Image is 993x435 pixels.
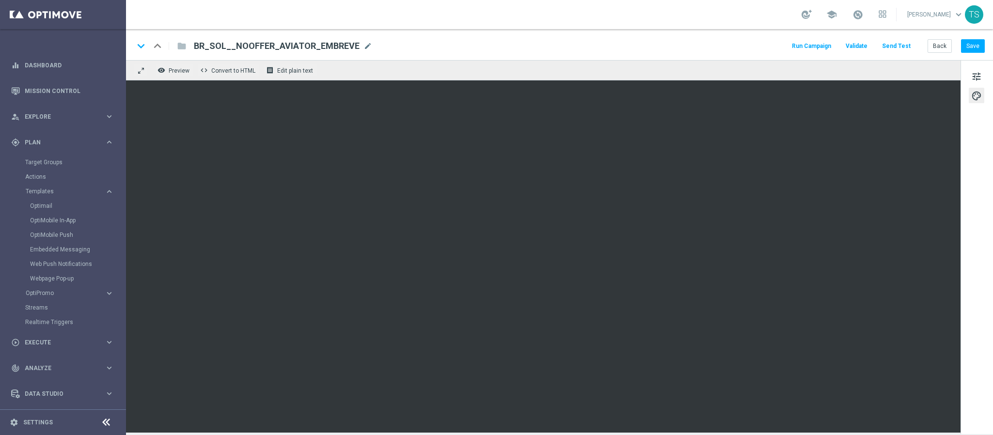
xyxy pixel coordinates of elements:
[826,9,837,20] span: school
[25,286,125,300] div: OptiPromo
[10,418,18,427] i: settings
[25,114,105,120] span: Explore
[198,64,260,77] button: code Convert to HTML
[30,231,101,239] a: OptiMobile Push
[11,52,114,78] div: Dashboard
[30,246,101,253] a: Embedded Messaging
[105,187,114,196] i: keyboard_arrow_right
[25,304,101,311] a: Streams
[11,390,114,398] button: Data Studio keyboard_arrow_right
[26,290,105,296] div: OptiPromo
[30,228,125,242] div: OptiMobile Push
[25,318,101,326] a: Realtime Triggers
[844,40,869,53] button: Validate
[11,87,114,95] button: Mission Control
[11,139,114,146] button: gps_fixed Plan keyboard_arrow_right
[969,68,984,84] button: tune
[11,339,114,346] button: play_circle_outline Execute keyboard_arrow_right
[790,40,833,53] button: Run Campaign
[30,199,125,213] div: Optimail
[134,39,148,53] i: keyboard_arrow_down
[30,275,101,282] a: Webpage Pop-up
[11,112,20,121] i: person_search
[25,289,114,297] button: OptiPromo keyboard_arrow_right
[264,64,317,77] button: receipt Edit plain text
[906,7,965,22] a: [PERSON_NAME]keyboard_arrow_down
[23,419,53,425] a: Settings
[30,213,125,228] div: OptiMobile In-App
[211,67,255,74] span: Convert to HTML
[961,39,985,53] button: Save
[11,138,20,147] i: gps_fixed
[363,42,372,50] span: mode_edit
[155,64,194,77] button: remove_red_eye Preview
[881,40,912,53] button: Send Test
[26,188,95,194] span: Templates
[30,242,125,257] div: Embedded Messaging
[105,138,114,147] i: keyboard_arrow_right
[971,90,982,102] span: palette
[11,61,20,70] i: equalizer
[25,184,125,286] div: Templates
[846,43,867,49] span: Validate
[30,257,125,271] div: Web Push Notifications
[25,300,125,315] div: Streams
[25,391,105,397] span: Data Studio
[11,78,114,104] div: Mission Control
[928,39,952,53] button: Back
[25,158,101,166] a: Target Groups
[25,52,114,78] a: Dashboard
[11,112,105,121] div: Explore
[105,389,114,398] i: keyboard_arrow_right
[25,406,101,432] a: Optibot
[25,173,101,181] a: Actions
[105,363,114,373] i: keyboard_arrow_right
[11,338,20,347] i: play_circle_outline
[25,340,105,345] span: Execute
[11,62,114,69] button: equalizer Dashboard
[25,78,114,104] a: Mission Control
[25,155,125,170] div: Target Groups
[969,88,984,103] button: palette
[30,271,125,286] div: Webpage Pop-up
[105,289,114,298] i: keyboard_arrow_right
[30,217,101,224] a: OptiMobile In-App
[11,338,105,347] div: Execute
[169,67,189,74] span: Preview
[965,5,983,24] div: TS
[11,364,114,372] button: track_changes Analyze keyboard_arrow_right
[25,170,125,184] div: Actions
[953,9,964,20] span: keyboard_arrow_down
[25,140,105,145] span: Plan
[26,188,105,194] div: Templates
[11,389,105,398] div: Data Studio
[277,67,313,74] span: Edit plain text
[30,260,101,268] a: Web Push Notifications
[11,364,20,373] i: track_changes
[200,66,208,74] span: code
[11,364,105,373] div: Analyze
[266,66,274,74] i: receipt
[11,113,114,121] button: person_search Explore keyboard_arrow_right
[194,40,360,52] span: BR_SOL__NOOFFER_AVIATOR_EMBREVE
[11,406,114,432] div: Optibot
[105,338,114,347] i: keyboard_arrow_right
[26,290,95,296] span: OptiPromo
[30,202,101,210] a: Optimail
[971,70,982,83] span: tune
[25,365,105,371] span: Analyze
[105,112,114,121] i: keyboard_arrow_right
[25,315,125,329] div: Realtime Triggers
[25,187,114,195] button: Templates keyboard_arrow_right
[158,66,165,74] i: remove_red_eye
[11,138,105,147] div: Plan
